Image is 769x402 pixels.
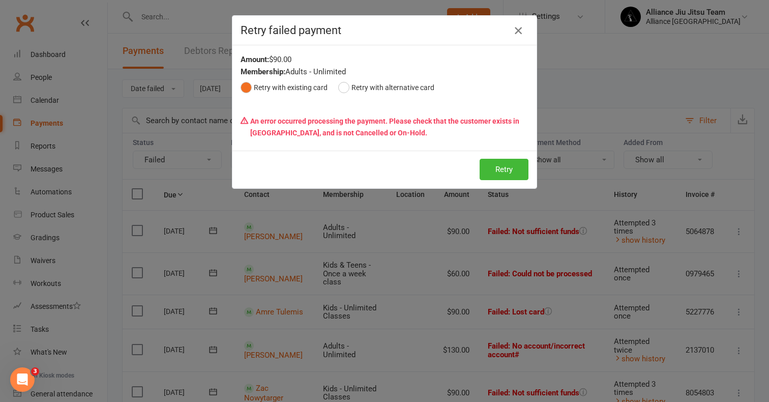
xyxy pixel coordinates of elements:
[241,24,528,37] h4: Retry failed payment
[241,66,528,78] div: Adults - Unlimited
[241,67,285,76] strong: Membership:
[241,78,328,97] button: Retry with existing card
[10,367,35,392] iframe: Intercom live chat
[241,111,528,142] p: An error occurred processing the payment. Please check that the customer exists in [GEOGRAPHIC_DA...
[31,367,39,376] span: 3
[480,159,528,180] button: Retry
[241,53,528,66] div: $90.00
[241,55,269,64] strong: Amount:
[510,22,526,39] button: Close
[338,78,434,97] button: Retry with alternative card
